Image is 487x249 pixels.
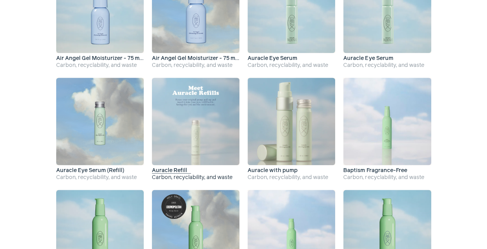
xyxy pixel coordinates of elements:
[152,174,239,182] h4: Carbon, recyclability, and waste
[56,78,144,165] img: Auracle Eye Serum (Refill)
[343,56,397,61] span: Auracle Eye Serum
[343,168,411,174] h3: Baptism Fragrance-Free
[343,78,431,182] a: Baptism Fragrance-Free Baptism Fragrance-Free Carbon, recyclability, and waste
[56,78,144,182] a: Auracle Eye Serum (Refill) Auracle Eye Serum (Refill) Carbon, recyclability, and waste
[152,78,239,182] a: Auracle Refill Auracle Refill Carbon, recyclability, and waste
[248,168,302,174] h3: Auracle with pump
[56,61,144,70] h4: Carbon, recyclability, and waste
[343,56,397,61] h3: Auracle Eye Serum
[152,56,239,61] h3: Air Angel Gel Moisturizer - 75 mL
[343,61,431,70] h4: Carbon, recyclability, and waste
[56,56,147,61] span: Air Angel Gel Moisturizer - 75 mL
[343,78,431,165] img: Baptism Fragrance-Free
[152,78,239,165] img: Auracle Refill
[152,56,243,61] span: Air Angel Gel Moisturizer - 75 mL
[56,56,144,61] h3: Air Angel Gel Moisturizer - 75 mL
[248,61,335,70] h4: Carbon, recyclability, and waste
[56,174,144,182] h4: Carbon, recyclability, and waste
[248,78,335,182] a: Auracle with pump Auracle with pump Carbon, recyclability, and waste
[248,56,301,61] span: Auracle Eye Serum
[56,168,129,174] h3: Auracle Eye Serum (Refill)
[152,61,239,70] h4: Carbon, recyclability, and waste
[248,56,301,61] h3: Auracle Eye Serum
[152,168,191,174] h3: Auracle Refill
[248,174,335,182] h4: Carbon, recyclability, and waste
[248,78,335,165] img: Auracle with pump
[343,174,431,182] h4: Carbon, recyclability, and waste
